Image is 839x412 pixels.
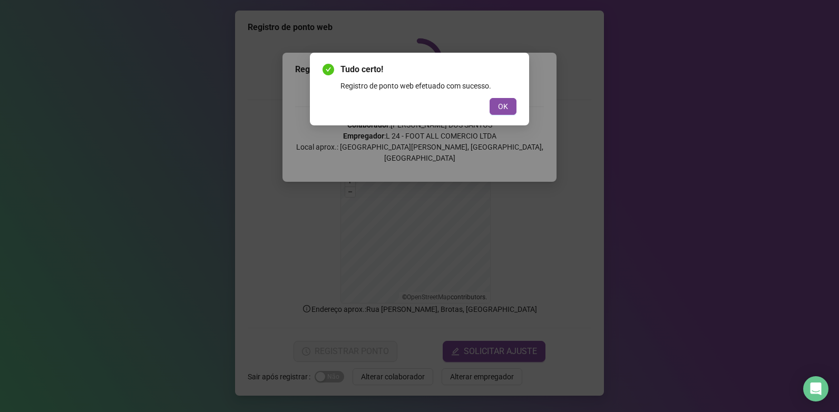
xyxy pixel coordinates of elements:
span: check-circle [323,64,334,75]
span: Tudo certo! [340,63,516,76]
div: Registro de ponto web efetuado com sucesso. [340,80,516,92]
span: OK [498,101,508,112]
button: OK [490,98,516,115]
div: Open Intercom Messenger [803,376,828,401]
